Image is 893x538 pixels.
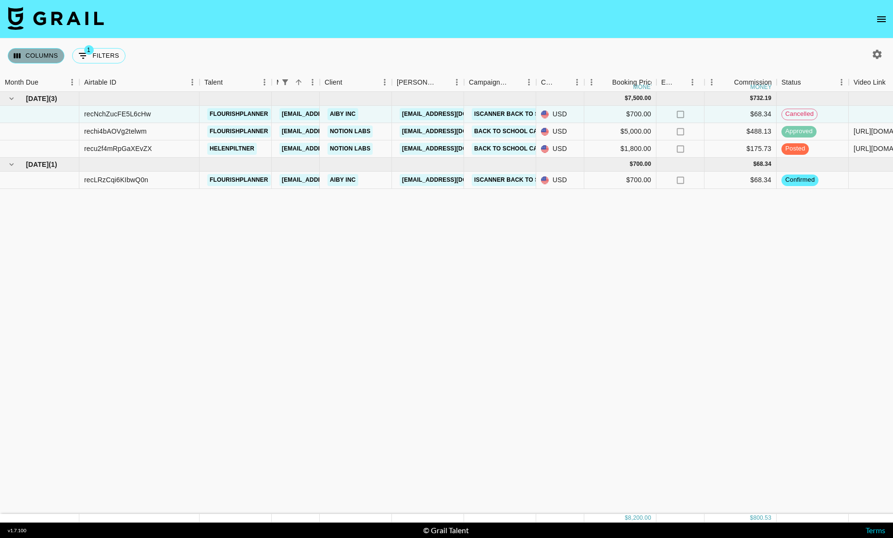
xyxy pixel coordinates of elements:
[750,84,772,90] div: money
[464,73,536,92] div: Campaign (Type)
[704,123,777,140] div: $488.13
[584,106,656,123] div: $700.00
[279,108,387,120] a: [EMAIL_ADDRESS][DOMAIN_NAME]
[65,75,79,89] button: Menu
[834,75,849,89] button: Menu
[278,75,292,89] div: 1 active filter
[84,126,147,136] div: rechi4bAOVg2telwm
[327,108,358,120] a: AIBY Inc
[327,143,373,155] a: Notion Labs
[704,172,777,189] div: $68.34
[625,94,628,102] div: $
[656,73,704,92] div: Expenses: Remove Commission?
[8,527,26,534] div: v 1.7.100
[777,73,849,92] div: Status
[781,144,809,153] span: posted
[781,127,817,136] span: approved
[756,160,771,168] div: 68.34
[599,75,612,89] button: Sort
[753,94,771,102] div: 732.19
[84,45,94,55] span: 1
[782,110,817,119] span: cancelled
[472,125,563,138] a: Back to School Campaign
[320,73,392,92] div: Client
[584,172,656,189] div: $700.00
[536,172,584,189] div: USD
[26,94,49,103] span: [DATE]
[5,158,18,171] button: hide children
[292,75,305,89] button: Sort
[277,73,278,92] div: Manager
[72,48,126,63] button: Show filters
[522,75,536,89] button: Menu
[469,73,508,92] div: Campaign (Type)
[279,125,387,138] a: [EMAIL_ADDRESS][DOMAIN_NAME]
[26,160,49,169] span: [DATE]
[704,106,777,123] div: $68.34
[584,123,656,140] div: $5,000.00
[279,174,387,186] a: [EMAIL_ADDRESS][DOMAIN_NAME]
[204,73,223,92] div: Talent
[279,143,387,155] a: [EMAIL_ADDRESS][DOMAIN_NAME]
[750,514,754,522] div: $
[633,160,651,168] div: 700.00
[625,514,628,522] div: $
[630,160,633,168] div: $
[570,75,584,89] button: Menu
[536,140,584,158] div: USD
[866,525,885,535] a: Terms
[278,75,292,89] button: Show filters
[556,75,570,89] button: Sort
[423,525,469,535] div: © Grail Talent
[541,73,556,92] div: Currency
[207,125,271,138] a: flourishplanner
[400,125,507,138] a: [EMAIL_ADDRESS][DOMAIN_NAME]
[84,144,152,153] div: recu2f4mRpGaXEvZX
[536,123,584,140] div: USD
[327,174,358,186] a: AIBY Inc
[342,75,356,89] button: Sort
[720,75,734,89] button: Sort
[397,73,436,92] div: [PERSON_NAME]
[536,73,584,92] div: Currency
[200,73,272,92] div: Talent
[781,175,818,185] span: confirmed
[377,75,392,89] button: Menu
[8,7,104,30] img: Grail Talent
[704,140,777,158] div: $175.73
[49,160,57,169] span: ( 1 )
[734,73,772,92] div: Commission
[854,73,886,92] div: Video Link
[116,75,130,89] button: Sort
[400,143,507,155] a: [EMAIL_ADDRESS][DOMAIN_NAME]
[327,125,373,138] a: Notion Labs
[400,108,507,120] a: [EMAIL_ADDRESS][DOMAIN_NAME]
[185,75,200,89] button: Menu
[472,174,595,186] a: iScanner Back To School Campaign
[79,73,200,92] div: Airtable ID
[305,75,320,89] button: Menu
[584,140,656,158] div: $1,800.00
[223,75,236,89] button: Sort
[392,73,464,92] div: Booker
[5,92,18,105] button: hide children
[685,75,700,89] button: Menu
[781,73,801,92] div: Status
[612,73,654,92] div: Booking Price
[272,73,320,92] div: Manager
[450,75,464,89] button: Menu
[872,10,891,29] button: open drawer
[508,75,522,89] button: Sort
[633,84,655,90] div: money
[207,174,271,186] a: flourishplanner
[661,73,675,92] div: Expenses: Remove Commission?
[675,75,688,89] button: Sort
[38,75,52,89] button: Sort
[704,75,719,89] button: Menu
[801,75,815,89] button: Sort
[8,48,64,63] button: Select columns
[207,143,257,155] a: helenpiltner
[84,109,151,119] div: recNchZucFE5L6cHw
[325,73,342,92] div: Client
[753,160,756,168] div: $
